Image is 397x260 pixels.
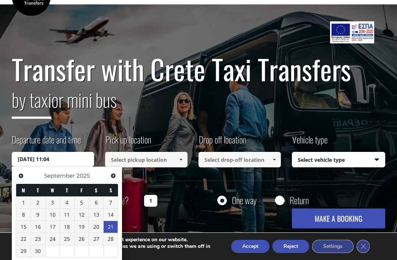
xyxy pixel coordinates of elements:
[31,209,45,221] a: 9
[104,197,118,209] a: 7
[12,133,81,152] label: Departure date and time
[31,221,45,233] a: 16
[110,186,112,194] span: Sunday
[31,245,45,257] a: 30
[46,197,60,209] a: 3
[108,171,118,181] a: Next
[31,197,45,209] a: 2
[44,172,75,179] span: September
[105,133,151,152] label: Pick up location
[75,209,89,221] a: 12
[37,186,39,194] span: Tuesday
[16,221,31,233] a: 15
[95,186,97,194] span: Saturday
[198,133,246,152] label: Drop off location
[31,233,45,245] a: 23
[16,233,31,245] a: 22
[89,209,103,221] a: 13
[89,221,103,233] a: 20
[110,173,116,179] span: Next
[60,233,74,245] a: 25
[51,186,54,194] span: Wednesday
[89,197,103,209] a: 6
[60,197,74,209] a: 4
[66,186,68,194] span: Thursday
[12,85,385,124] h2: or mini bus
[12,86,51,119] span: by taxi
[232,196,257,205] label: One way
[22,186,25,194] span: Monday
[104,221,118,233] a: 21
[81,186,83,194] span: Friday
[198,152,281,167] input: Select drop-off location
[16,197,31,209] a: 1
[292,133,328,152] label: Vehicle type
[89,233,103,245] a: 27
[105,152,187,167] input: Select pickup location
[272,240,309,253] button: Reject
[16,171,26,181] a: Previous
[231,240,269,253] button: Accept
[12,54,385,85] h1: Transfer with Crete Taxi Transfers
[104,209,118,221] a: 14
[60,221,74,233] a: 18
[312,240,354,253] button: Settings
[46,209,60,221] a: 10
[75,233,89,245] a: 26
[46,221,60,233] a: 17
[104,233,118,245] a: 28
[18,173,24,179] span: Previous
[16,209,31,221] a: 8
[357,240,370,253] button: Close GDPR Cookie Banner
[290,196,309,205] label: Return
[16,245,31,257] a: 29
[46,233,60,245] a: 24
[175,152,187,167] a: Show All Items
[268,152,280,167] a: Show All Items
[75,197,89,209] a: 5
[292,209,385,228] button: MAKE A BOOKING
[60,209,74,221] a: 11
[76,172,90,179] span: 2025
[292,152,385,168] span: Select vehicle type
[75,221,89,233] a: 19
[330,21,374,43] img: e-bannersEUERDF180X90.jpg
